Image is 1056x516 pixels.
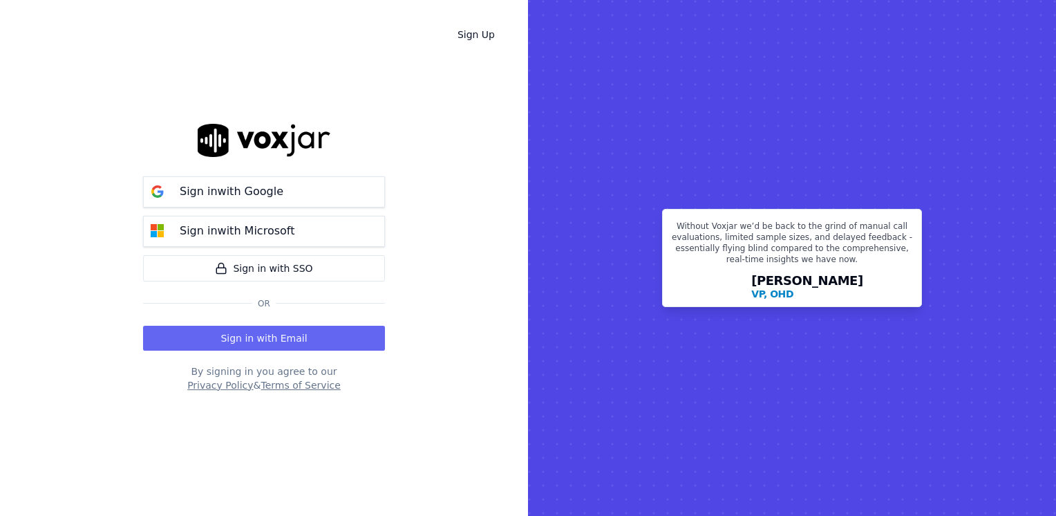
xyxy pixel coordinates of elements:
button: Privacy Policy [187,378,253,392]
button: Terms of Service [261,378,340,392]
p: Sign in with Google [180,183,283,200]
img: google Sign in button [144,178,171,205]
button: Sign inwith Microsoft [143,216,385,247]
a: Sign in with SSO [143,255,385,282]
button: Sign inwith Google [143,176,385,208]
div: [PERSON_NAME] [751,275,863,301]
p: VP, OHD [751,287,793,301]
p: Sign in with Microsoft [180,223,294,239]
a: Sign Up [446,22,506,47]
div: By signing in you agree to our & [143,365,385,392]
p: Without Voxjar we’d be back to the grind of manual call evaluations, limited sample sizes, and de... [671,221,913,270]
img: microsoft Sign in button [144,217,171,245]
img: logo [198,124,330,156]
span: Or [252,298,276,309]
button: Sign in with Email [143,326,385,351]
